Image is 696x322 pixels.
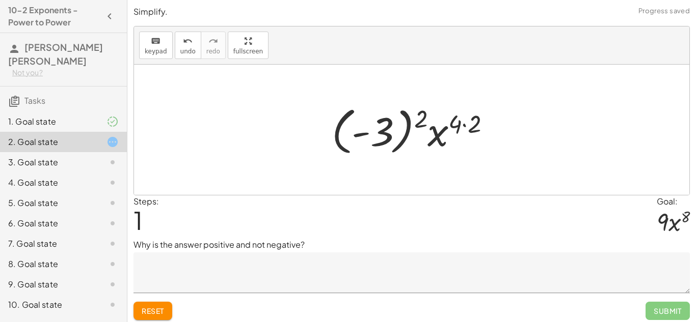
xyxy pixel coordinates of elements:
[139,32,173,59] button: keyboardkeypad
[106,136,119,148] i: Task started.
[8,41,103,67] span: [PERSON_NAME] [PERSON_NAME]
[106,278,119,290] i: Task not started.
[8,177,90,189] div: 4. Goal state
[8,278,90,290] div: 9. Goal state
[106,217,119,229] i: Task not started.
[206,48,220,55] span: redo
[145,48,167,55] span: keypad
[8,197,90,209] div: 5. Goal state
[133,302,172,320] button: Reset
[8,115,90,128] div: 1. Goal state
[8,217,90,229] div: 6. Goal state
[183,35,193,47] i: undo
[106,177,119,189] i: Task not started.
[133,196,159,207] label: Steps:
[106,156,119,168] i: Task not started.
[151,35,160,47] i: keyboard
[201,32,226,59] button: redoredo
[8,299,90,311] div: 10. Goal state
[133,6,690,18] p: Simplify.
[12,68,119,78] div: Not you?
[208,35,218,47] i: redo
[106,115,119,128] i: Task finished and part of it marked as correct.
[106,299,119,311] i: Task not started.
[106,258,119,270] i: Task not started.
[657,195,690,208] div: Goal:
[180,48,196,55] span: undo
[106,197,119,209] i: Task not started.
[8,238,90,250] div: 7. Goal state
[133,239,690,251] p: Why is the answer positive and not negative?
[8,156,90,168] div: 3. Goal state
[142,306,164,315] span: Reset
[8,136,90,148] div: 2. Goal state
[8,258,90,270] div: 8. Goal state
[228,32,269,59] button: fullscreen
[175,32,201,59] button: undoundo
[638,6,690,16] span: Progress saved
[106,238,119,250] i: Task not started.
[233,48,263,55] span: fullscreen
[24,95,45,106] span: Tasks
[8,4,100,28] h4: 10-2 Exponents - Power to Power
[133,204,143,236] span: 1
